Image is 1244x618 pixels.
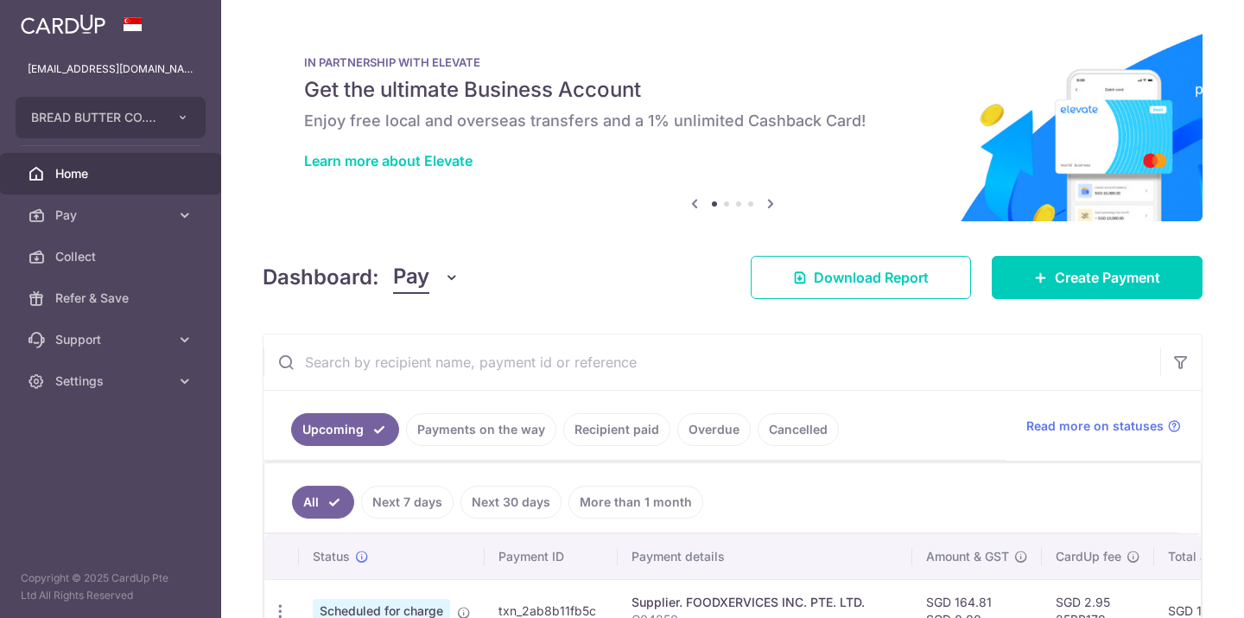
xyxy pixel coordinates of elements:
a: Read more on statuses [1026,417,1181,435]
a: Recipient paid [563,413,670,446]
span: Refer & Save [55,290,169,307]
span: Pay [55,207,169,224]
a: Next 7 days [361,486,454,519]
span: Create Payment [1055,267,1160,288]
span: Pay [393,261,429,294]
a: All [292,486,354,519]
a: Overdue [677,413,751,446]
p: IN PARTNERSHIP WITH ELEVATE [304,55,1161,69]
a: Create Payment [992,256,1203,299]
a: Download Report [751,256,971,299]
h6: Enjoy free local and overseas transfers and a 1% unlimited Cashback Card! [304,111,1161,131]
p: [EMAIL_ADDRESS][DOMAIN_NAME] [28,61,194,78]
iframe: Opens a widget where you can find more information [1133,566,1227,609]
span: Status [313,548,350,565]
span: Support [55,331,169,348]
span: CardUp fee [1056,548,1121,565]
h5: Get the ultimate Business Account [304,76,1161,104]
a: Next 30 days [460,486,562,519]
img: Renovation banner [263,28,1203,221]
span: Download Report [814,267,929,288]
a: Upcoming [291,413,399,446]
th: Payment details [618,534,912,579]
span: BREAD BUTTER CO. PRIVATE LIMITED [31,109,159,126]
input: Search by recipient name, payment id or reference [263,334,1160,390]
span: Amount & GST [926,548,1009,565]
a: Cancelled [758,413,839,446]
span: Read more on statuses [1026,417,1164,435]
a: More than 1 month [568,486,703,519]
th: Payment ID [485,534,618,579]
a: Learn more about Elevate [304,152,473,169]
a: Payments on the way [406,413,556,446]
img: CardUp [21,14,105,35]
span: Collect [55,248,169,265]
button: Pay [393,261,460,294]
span: Settings [55,373,169,390]
h4: Dashboard: [263,262,379,293]
span: Home [55,165,169,182]
button: BREAD BUTTER CO. PRIVATE LIMITED [16,97,206,138]
span: Total amt. [1168,548,1225,565]
div: Supplier. FOODXERVICES INC. PTE. LTD. [632,594,898,611]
